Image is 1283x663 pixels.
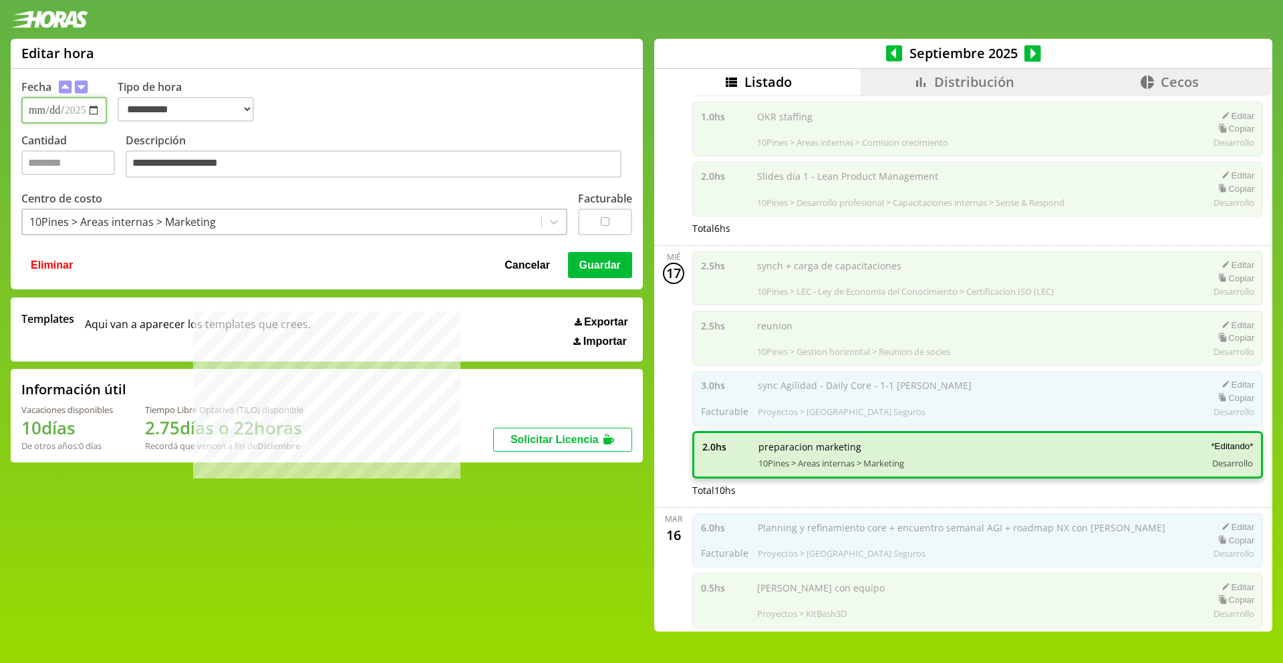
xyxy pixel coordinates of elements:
button: Solicitar Licencia [493,428,632,452]
button: Guardar [568,252,632,277]
label: Facturable [578,191,632,206]
span: Importar [583,336,627,348]
select: Tipo de hora [118,97,254,122]
div: Total 6 hs [692,222,1263,235]
span: Templates [21,311,74,326]
button: Exportar [571,315,632,329]
h2: Información útil [21,380,126,398]
span: Listado [744,73,792,91]
label: Descripción [126,133,632,182]
button: Eliminar [27,252,77,277]
h1: 10 días [21,416,113,440]
h1: 2.75 días o 22 horas [145,416,303,440]
span: Cecos [1161,73,1199,91]
span: Exportar [584,316,628,328]
div: 17 [663,263,684,284]
span: Aqui van a aparecer los templates que crees. [85,311,311,348]
button: Cancelar [501,252,554,277]
label: Centro de costo [21,191,102,206]
span: Solicitar Licencia [511,434,599,445]
h1: Editar hora [21,44,94,62]
div: mar [665,513,682,525]
input: Cantidad [21,150,115,175]
label: Fecha [21,80,51,94]
b: Diciembre [257,440,300,452]
div: Recordá que vencen a fin de [145,440,303,452]
img: logotipo [11,11,88,28]
div: Total 10 hs [692,484,1263,497]
div: De otros años: 0 días [21,440,113,452]
span: Distribución [934,73,1014,91]
span: Septiembre 2025 [902,44,1024,62]
div: Tiempo Libre Optativo (TiLO) disponible [145,404,303,416]
div: mié [667,251,681,263]
div: Vacaciones disponibles [21,404,113,416]
label: Cantidad [21,133,126,182]
div: 16 [663,525,684,546]
div: 10Pines > Areas internas > Marketing [29,215,216,229]
label: Tipo de hora [118,80,265,124]
div: scrollable content [654,96,1272,630]
textarea: Descripción [126,150,621,178]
